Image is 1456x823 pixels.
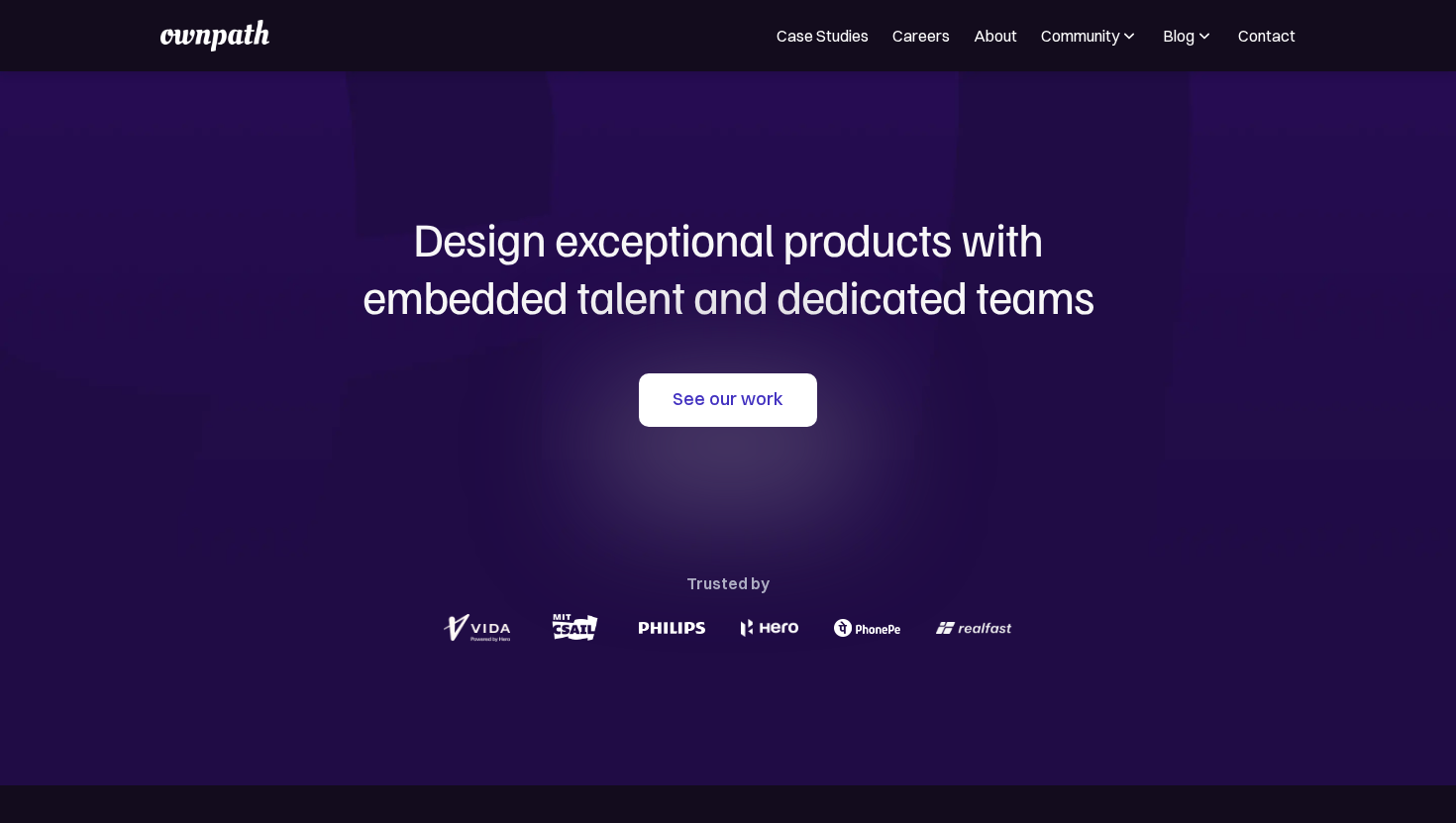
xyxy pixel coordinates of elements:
a: Case Studies [777,24,869,48]
div: Community [1041,24,1139,48]
a: Careers [892,24,950,48]
a: About [974,24,1017,48]
div: Trusted by [686,569,770,597]
h1: Design exceptional products with embedded talent and dedicated teams [253,210,1203,324]
div: Community [1041,24,1119,48]
div: Blog [1163,24,1195,48]
a: Contact [1238,24,1296,48]
a: See our work [639,373,817,427]
div: Blog [1163,24,1214,48]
